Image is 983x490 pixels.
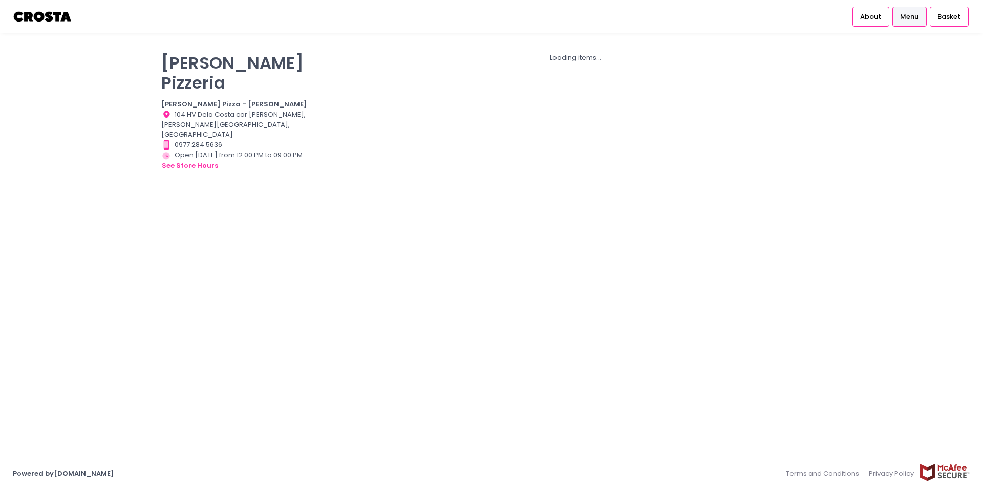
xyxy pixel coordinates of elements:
[864,463,920,483] a: Privacy Policy
[161,140,317,150] div: 0977 284 5636
[786,463,864,483] a: Terms and Conditions
[892,7,927,26] a: Menu
[161,160,219,172] button: see store hours
[161,150,317,172] div: Open [DATE] from 12:00 PM to 09:00 PM
[13,8,73,26] img: logo
[161,53,317,93] p: [PERSON_NAME] Pizzeria
[161,110,317,140] div: 104 HV Dela Costa cor [PERSON_NAME], [PERSON_NAME][GEOGRAPHIC_DATA], [GEOGRAPHIC_DATA]
[852,7,889,26] a: About
[919,463,970,481] img: mcafee-secure
[860,12,881,22] span: About
[900,12,918,22] span: Menu
[13,468,114,478] a: Powered by[DOMAIN_NAME]
[937,12,960,22] span: Basket
[330,53,822,63] div: Loading items...
[161,99,307,109] b: [PERSON_NAME] Pizza - [PERSON_NAME]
